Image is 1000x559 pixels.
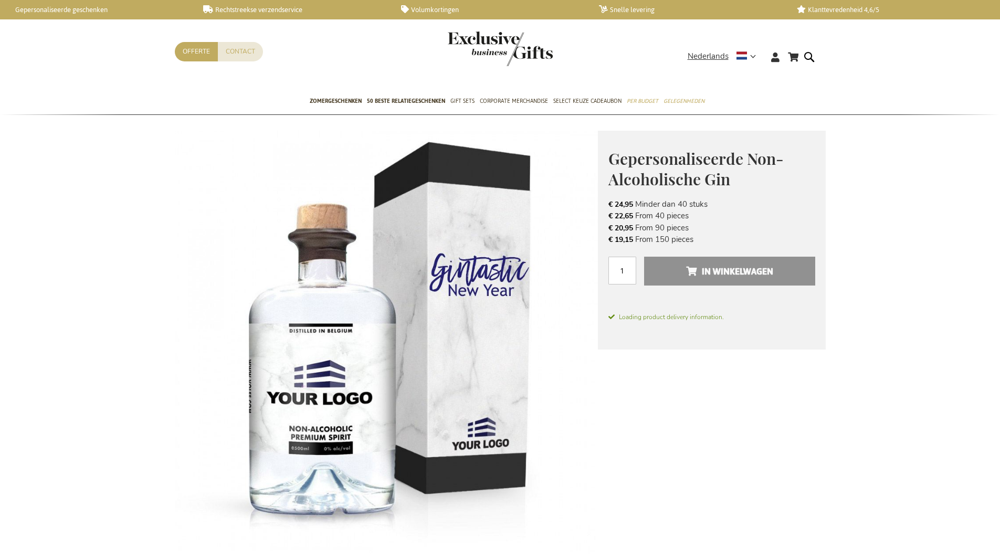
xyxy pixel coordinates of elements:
li: From 150 pieces [608,234,815,245]
a: Zomergeschenken [310,89,362,115]
span: € 19,15 [608,235,633,245]
img: Gepersonaliseerde Non-Alcoholische Gin [175,131,598,554]
span: Gelegenheden [664,96,704,107]
span: Gepersonaliseerde Non-Alcoholische Gin [608,148,784,189]
a: Offerte [175,42,218,61]
a: Klanttevredenheid 4,6/5 [797,5,978,14]
a: Gift Sets [450,89,475,115]
span: 50 beste relatiegeschenken [367,96,445,107]
img: Exclusive Business gifts logo [448,31,553,66]
a: Corporate Merchandise [480,89,548,115]
span: € 24,95 [608,199,633,209]
span: Nederlands [688,50,729,62]
a: Select Keuze Cadeaubon [553,89,622,115]
a: store logo [448,31,500,66]
span: Per Budget [627,96,658,107]
span: Select Keuze Cadeaubon [553,96,622,107]
li: From 90 pieces [608,222,815,234]
span: Gift Sets [450,96,475,107]
a: Gepersonaliseerde geschenken [5,5,186,14]
span: Corporate Merchandise [480,96,548,107]
span: € 20,95 [608,223,633,233]
a: Gelegenheden [664,89,704,115]
li: From 40 pieces [608,210,815,222]
input: Aantal [608,257,636,284]
a: Volumkortingen [401,5,582,14]
span: Loading product delivery information. [608,312,815,322]
span: Zomergeschenken [310,96,362,107]
a: Per Budget [627,89,658,115]
a: Snelle levering [599,5,780,14]
span: € 22,65 [608,211,633,221]
a: 50 beste relatiegeschenken [367,89,445,115]
li: Minder dan 40 stuks [608,198,815,210]
a: Rechtstreekse verzendservice [203,5,384,14]
a: Contact [218,42,263,61]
